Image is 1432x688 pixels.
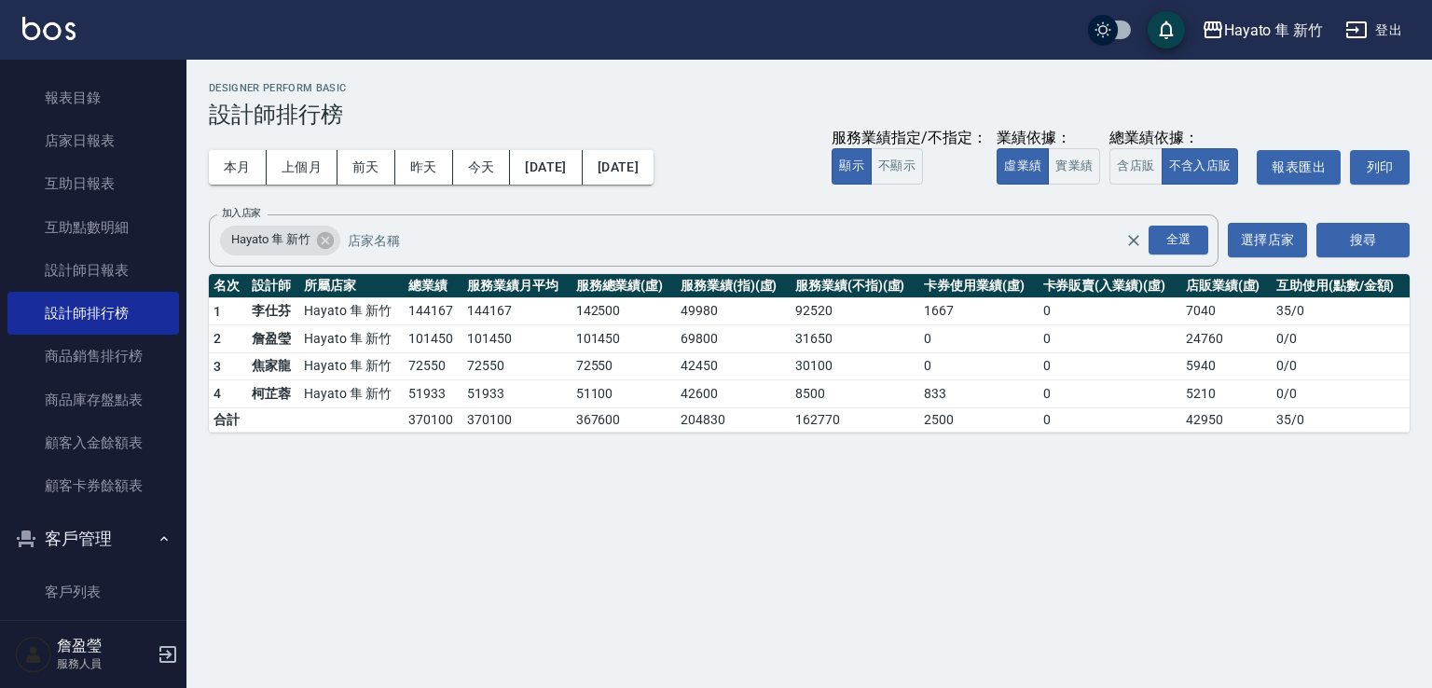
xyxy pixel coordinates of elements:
[57,655,152,672] p: 服務人員
[791,407,919,432] td: 162770
[404,407,462,432] td: 370100
[919,325,1038,353] td: 0
[871,148,923,185] button: 不顯示
[1272,407,1410,432] td: 35 / 0
[1181,352,1272,380] td: 5940
[919,274,1038,298] th: 卡券使用業績(虛)
[1272,297,1410,325] td: 35 / 0
[220,226,340,255] div: Hayato 隼 新竹
[997,129,1100,148] div: 業績依據：
[453,150,511,185] button: 今天
[7,335,179,378] a: 商品銷售排行榜
[57,637,152,655] h5: 詹盈瑩
[462,380,571,408] td: 51933
[7,206,179,249] a: 互助點數明細
[462,325,571,353] td: 101450
[404,352,462,380] td: 72550
[832,148,872,185] button: 顯示
[676,274,791,298] th: 服務業績(指)(虛)
[510,150,582,185] button: [DATE]
[571,274,676,298] th: 服務總業績(虛)
[1316,223,1410,257] button: 搜尋
[1181,380,1272,408] td: 5210
[1109,148,1162,185] button: 含店販
[299,297,404,325] td: Hayato 隼 新竹
[1350,150,1410,185] button: 列印
[7,378,179,421] a: 商品庫存盤點表
[919,380,1038,408] td: 833
[213,359,221,374] span: 3
[209,274,247,298] th: 名次
[247,352,299,380] td: 焦家龍
[1145,222,1212,258] button: Open
[676,325,791,353] td: 69800
[1181,297,1272,325] td: 7040
[1039,380,1181,408] td: 0
[676,352,791,380] td: 42450
[1048,148,1100,185] button: 實業績
[1257,150,1341,185] button: 報表匯出
[7,515,179,563] button: 客戶管理
[462,297,571,325] td: 144167
[1109,129,1247,148] div: 總業績依據：
[7,249,179,292] a: 設計師日報表
[571,325,676,353] td: 101450
[247,274,299,298] th: 設計師
[1181,407,1272,432] td: 42950
[791,325,919,353] td: 31650
[209,102,1410,128] h3: 設計師排行榜
[247,380,299,408] td: 柯芷蓉
[676,380,791,408] td: 42600
[1194,11,1330,49] button: Hayato 隼 新竹
[22,17,76,40] img: Logo
[209,82,1410,94] h2: Designer Perform Basic
[571,407,676,432] td: 367600
[791,274,919,298] th: 服務業績(不指)(虛)
[7,613,179,656] a: 卡券管理
[997,148,1049,185] button: 虛業績
[213,304,221,319] span: 1
[1272,352,1410,380] td: 0 / 0
[676,407,791,432] td: 204830
[919,352,1038,380] td: 0
[213,386,221,401] span: 4
[462,407,571,432] td: 370100
[1039,325,1181,353] td: 0
[7,464,179,507] a: 顧客卡券餘額表
[1039,297,1181,325] td: 0
[1149,226,1208,255] div: 全選
[583,150,654,185] button: [DATE]
[1272,325,1410,353] td: 0 / 0
[395,150,453,185] button: 昨天
[404,380,462,408] td: 51933
[299,352,404,380] td: Hayato 隼 新竹
[247,297,299,325] td: 李仕芬
[462,274,571,298] th: 服務業績月平均
[209,407,247,432] td: 合計
[571,297,676,325] td: 142500
[1039,352,1181,380] td: 0
[7,571,179,613] a: 客戶列表
[222,206,261,220] label: 加入店家
[404,325,462,353] td: 101450
[1224,19,1323,42] div: Hayato 隼 新竹
[1272,274,1410,298] th: 互助使用(點數/金額)
[1181,325,1272,353] td: 24760
[791,297,919,325] td: 92520
[919,297,1038,325] td: 1667
[1272,380,1410,408] td: 0 / 0
[919,407,1038,432] td: 2500
[1338,13,1410,48] button: 登出
[7,76,179,119] a: 報表目錄
[220,230,321,249] span: Hayato 隼 新竹
[15,636,52,673] img: Person
[1228,223,1307,257] button: 選擇店家
[209,274,1410,433] table: a dense table
[337,150,395,185] button: 前天
[791,352,919,380] td: 30100
[571,380,676,408] td: 51100
[299,380,404,408] td: Hayato 隼 新竹
[7,119,179,162] a: 店家日報表
[1121,227,1147,254] button: Clear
